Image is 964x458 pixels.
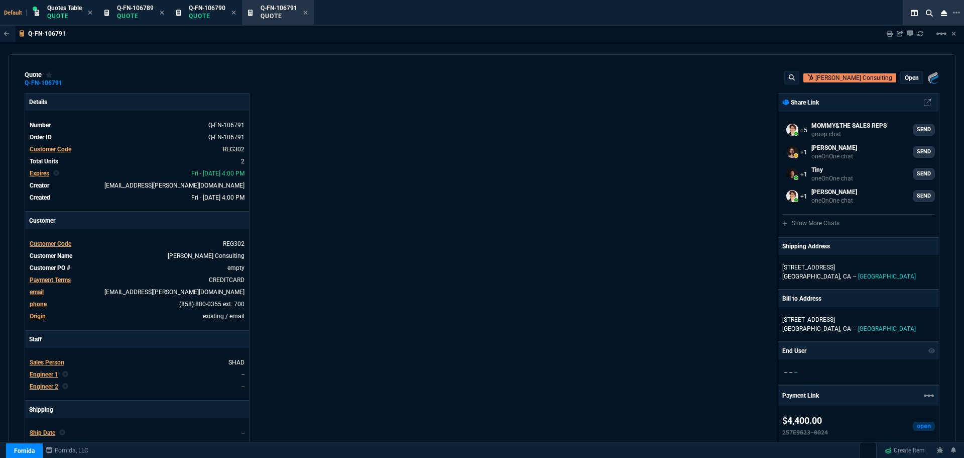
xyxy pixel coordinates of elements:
span: CA [843,273,851,280]
nx-icon: Search [922,7,937,19]
a: FEDEX [226,441,245,448]
a: seti.shadab@fornida.com,alicia.bostic@fornida.com,sarah.costa@fornida.com,Brian.Over@fornida.com,... [782,120,935,140]
tr: undefined [29,263,245,273]
mat-icon: Example home icon [923,390,935,402]
nx-icon: Close Tab [88,9,92,17]
span: Q-FN-106791 [261,5,297,12]
a: seti.shadab@fornida.com,steven.huang@fornida.com [782,186,935,206]
a: (858) 880-0355 ext. 700 [179,301,245,308]
tr: undefined [29,239,245,249]
p: Bill to Address [782,294,821,303]
tr: mregala@regala.net [29,287,245,297]
span: Customer Code [30,146,71,153]
a: msbcCompanyName [43,446,91,455]
a: Brian.Over@fornida.com,seti.shadab@fornida.com [782,142,935,162]
a: -- [242,371,245,378]
tr: undefined [29,440,245,450]
a: SHAD [228,359,245,366]
span: Expires [30,170,49,177]
span: [GEOGRAPHIC_DATA], [782,273,841,280]
a: empty [227,264,245,271]
span: Payment Terms [30,277,71,284]
span: existing / email [203,313,245,320]
mat-icon: Example home icon [935,28,947,40]
p: Customer [25,212,249,229]
div: Add to Watchlist [46,71,53,79]
tr: undefined [29,382,245,392]
nx-icon: Clear selected rep [53,169,59,178]
a: Regala Consulting [168,252,245,259]
span: CA [843,325,851,332]
a: Q-FN-106791 [25,82,62,84]
a: SEND [913,124,935,136]
a: Origin [30,313,46,320]
nx-icon: Show/Hide End User to Customer [928,346,935,355]
span: -- [853,325,856,332]
div: open [913,422,935,431]
a: Hide Workbench [951,30,956,38]
span: Sales Person [30,359,64,366]
p: Share Link [782,98,819,107]
a: SEND [913,190,935,202]
p: oneOnOne chat [811,152,857,160]
nx-icon: Split Panels [907,7,922,19]
p: Payment Link [782,391,819,400]
nx-icon: Close Tab [303,9,308,17]
span: Quotes Table [47,5,82,12]
span: Q-FN-106789 [117,5,154,12]
span: Number [30,122,51,129]
p: oneOnOne chat [811,197,857,205]
tr: undefined [29,193,245,203]
p: End User [782,346,806,355]
a: -- [242,383,245,390]
p: Shipping Address [782,242,830,251]
p: Quote [189,12,225,20]
tr: undefined [29,428,245,438]
p: Quote [117,12,154,20]
a: CREDITCARD [209,277,245,284]
span: -- [789,369,792,376]
tr: undefined [29,144,245,154]
span: Ship Date [30,429,55,436]
p: Shipping [25,401,249,418]
tr: undefined [29,168,245,178]
p: open [905,74,919,82]
nx-icon: Back to Table [4,30,10,37]
p: MOMMY&THE SALES REPS [811,121,887,130]
p: 257E9623-0024 [782,428,828,437]
span: 2025-09-12T16:00:35.252Z [191,170,245,177]
span: Customer Code [30,240,71,247]
span: Engineer 2 [30,383,58,390]
span: [GEOGRAPHIC_DATA], [782,325,841,332]
span: -- [853,273,856,280]
div: quote [25,71,53,79]
span: Total Units [30,158,58,165]
a: REG302 [223,146,245,153]
p: Quote [261,12,297,20]
a: Create Item [881,443,929,458]
p: Q-FN-106791 [28,30,66,38]
nx-icon: Open New Tab [953,8,960,18]
p: oneOnOne chat [811,174,853,182]
nx-icon: Close Workbench [937,7,951,19]
tr: See Marketplace Order [29,120,245,130]
nx-icon: Close Tab [231,9,236,17]
p: [STREET_ADDRESS] [782,263,935,272]
p: [PERSON_NAME] Consulting [815,73,892,82]
tr: undefined [29,251,245,261]
span: email [30,289,44,296]
p: [PERSON_NAME] [811,188,857,197]
tr: undefined [29,357,245,368]
span: Default [4,10,27,16]
a: Show More Chats [782,220,839,227]
tr: (858) 880-0355 ext. 700 [29,299,245,309]
a: [EMAIL_ADDRESS][PERSON_NAME][DOMAIN_NAME] [104,289,245,296]
span: Q-FN-106790 [189,5,225,12]
p: $4,400.00 [782,414,828,428]
span: -- [794,369,797,376]
span: [GEOGRAPHIC_DATA] [858,325,916,332]
nx-icon: Clear selected rep [62,382,68,391]
p: Quote [47,12,82,20]
p: Direct [782,441,935,450]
